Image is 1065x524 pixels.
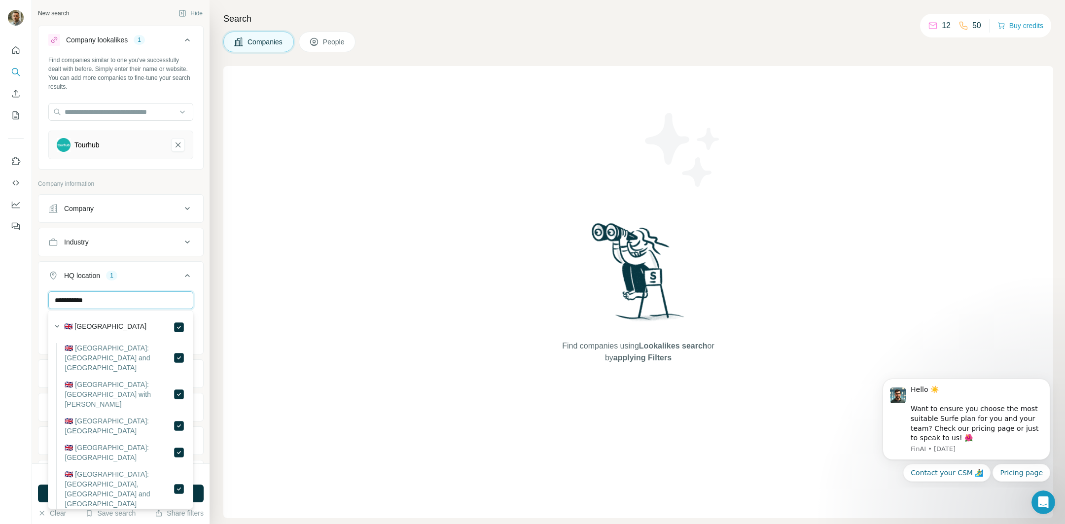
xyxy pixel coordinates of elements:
button: Hide [172,6,210,21]
div: 1 [134,35,145,44]
label: 🇬🇧 [GEOGRAPHIC_DATA]: [GEOGRAPHIC_DATA], [GEOGRAPHIC_DATA] and [GEOGRAPHIC_DATA] [65,469,173,509]
img: Surfe Illustration - Woman searching with binoculars [587,220,690,330]
span: Companies [248,37,284,47]
span: Lookalikes search [639,342,708,350]
div: New search [38,9,69,18]
button: Run search [38,485,204,502]
span: applying Filters [613,353,672,362]
button: Employees (size) [38,395,203,419]
button: Industry [38,230,203,254]
button: Share filters [155,508,204,518]
button: Enrich CSV [8,85,24,103]
button: Keywords [38,462,203,490]
button: Company [38,197,203,220]
button: My lists [8,106,24,124]
p: 12 [942,20,951,32]
div: 1 [106,271,117,280]
button: Save search [85,508,136,518]
button: Use Surfe on LinkedIn [8,152,24,170]
button: Tourhub-remove-button [171,138,185,152]
label: 🇬🇧 [GEOGRAPHIC_DATA]: [GEOGRAPHIC_DATA] [65,443,173,462]
label: 🇬🇧 [GEOGRAPHIC_DATA]: [GEOGRAPHIC_DATA] [65,416,173,436]
label: 🇬🇧 [GEOGRAPHIC_DATA]: [GEOGRAPHIC_DATA] with [PERSON_NAME] [65,380,173,409]
button: Search [8,63,24,81]
button: Technologies [38,429,203,453]
p: Company information [38,179,204,188]
div: Find companies similar to one you've successfully dealt with before. Simply enter their name or w... [48,56,193,91]
button: Use Surfe API [8,174,24,192]
iframe: Intercom live chat [1031,490,1055,514]
button: Quick start [8,41,24,59]
span: Find companies using or by [559,340,717,364]
span: People [323,37,346,47]
img: Avatar [8,10,24,26]
iframe: Intercom notifications message [868,370,1065,488]
button: Company lookalikes1 [38,28,203,56]
button: Annual revenue ($) [38,362,203,385]
div: Tourhub [74,140,100,150]
h4: Search [223,12,1053,26]
p: 50 [972,20,981,32]
button: Feedback [8,217,24,235]
div: HQ location [64,271,100,280]
button: Buy credits [997,19,1043,33]
img: Tourhub-logo [57,138,71,152]
div: Industry [64,237,89,247]
button: Dashboard [8,196,24,213]
img: Surfe Illustration - Stars [639,105,727,194]
div: Company lookalikes [66,35,128,45]
label: 🇬🇧 [GEOGRAPHIC_DATA]: [GEOGRAPHIC_DATA] and [GEOGRAPHIC_DATA] [65,343,173,373]
button: HQ location1 [38,264,203,291]
div: Company [64,204,94,213]
button: Clear [38,508,66,518]
label: 🇬🇧 [GEOGRAPHIC_DATA] [64,321,146,333]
